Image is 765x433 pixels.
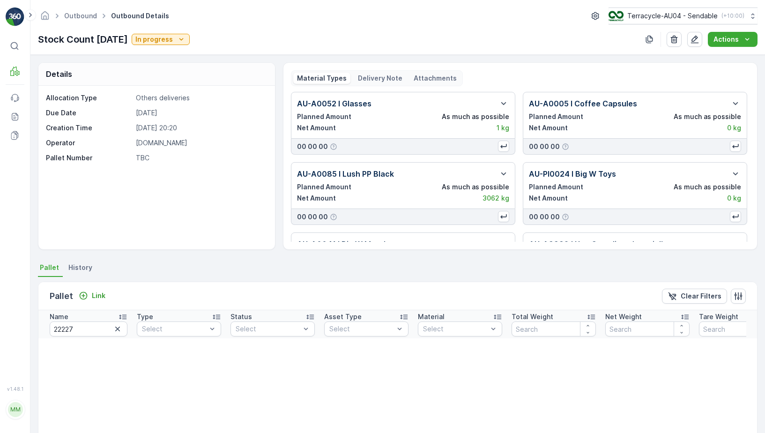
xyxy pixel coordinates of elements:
[92,291,105,300] p: Link
[662,289,727,304] button: Clear Filters
[6,7,24,26] img: logo
[38,32,128,46] p: Stock Count [DATE]
[236,324,300,334] p: Select
[136,123,265,133] p: [DATE] 20:20
[297,168,394,179] p: AU-A0085 I Lush PP Black
[442,112,509,121] p: As much as possible
[40,14,50,22] a: Homepage
[6,394,24,426] button: MM
[330,213,337,221] div: Help Tooltip Icon
[699,312,738,321] p: Tare Weight
[529,123,568,133] p: Net Amount
[50,312,68,321] p: Name
[529,212,560,222] p: 00 00 00
[135,35,173,44] p: In progress
[497,123,509,133] p: 1 kg
[132,34,190,45] button: In progress
[297,98,371,109] p: AU-A0052 I Glasses
[609,7,758,24] button: Terracycle-AU04 - Sendable(+10:00)
[297,142,328,151] p: 00 00 00
[423,324,488,334] p: Select
[297,194,336,203] p: Net Amount
[562,143,569,150] div: Help Tooltip Icon
[674,112,741,121] p: As much as possible
[136,93,265,103] p: Others deliveries
[6,386,24,392] span: v 1.48.1
[727,194,741,203] p: 0 kg
[230,312,252,321] p: Status
[68,263,92,272] span: History
[46,93,132,103] p: Allocation Type
[414,74,457,83] p: Attachments
[142,324,207,334] p: Select
[297,239,386,250] p: AU-A0041 I Big W Metal
[512,312,553,321] p: Total Weight
[358,74,402,83] p: Delivery Note
[529,239,664,250] p: AU-A9998 I Non Compliant (special)
[627,11,718,21] p: Terracycle-AU04 - Sendable
[674,182,741,192] p: As much as possible
[40,263,59,272] span: Pallet
[297,74,347,83] p: Material Types
[329,324,394,334] p: Select
[708,32,758,47] button: Actions
[529,98,637,109] p: AU-A0005 I Coffee Capsules
[136,108,265,118] p: [DATE]
[46,153,132,163] p: Pallet Number
[137,312,153,321] p: Type
[562,213,569,221] div: Help Tooltip Icon
[64,12,97,20] a: Outbound
[109,11,171,21] span: Outbound Details
[605,312,642,321] p: Net Weight
[442,182,509,192] p: As much as possible
[46,68,72,80] p: Details
[297,212,328,222] p: 00 00 00
[8,402,23,417] div: MM
[529,168,616,179] p: AU-PI0024 I Big W Toys
[512,321,596,336] input: Search
[483,194,509,203] p: 3062 kg
[681,291,721,301] p: Clear Filters
[46,138,132,148] p: Operator
[136,153,265,163] p: TBC
[297,112,351,121] p: Planned Amount
[721,12,744,20] p: ( +10:00 )
[324,312,362,321] p: Asset Type
[75,290,109,301] button: Link
[418,312,445,321] p: Material
[330,143,337,150] div: Help Tooltip Icon
[297,123,336,133] p: Net Amount
[46,123,132,133] p: Creation Time
[529,112,583,121] p: Planned Amount
[50,321,127,336] input: Search
[50,290,73,303] p: Pallet
[136,138,265,148] p: [DOMAIN_NAME]
[529,182,583,192] p: Planned Amount
[605,321,690,336] input: Search
[297,182,351,192] p: Planned Amount
[529,142,560,151] p: 00 00 00
[46,108,132,118] p: Due Date
[713,35,739,44] p: Actions
[727,123,741,133] p: 0 kg
[529,194,568,203] p: Net Amount
[609,11,624,21] img: terracycle_logo.png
